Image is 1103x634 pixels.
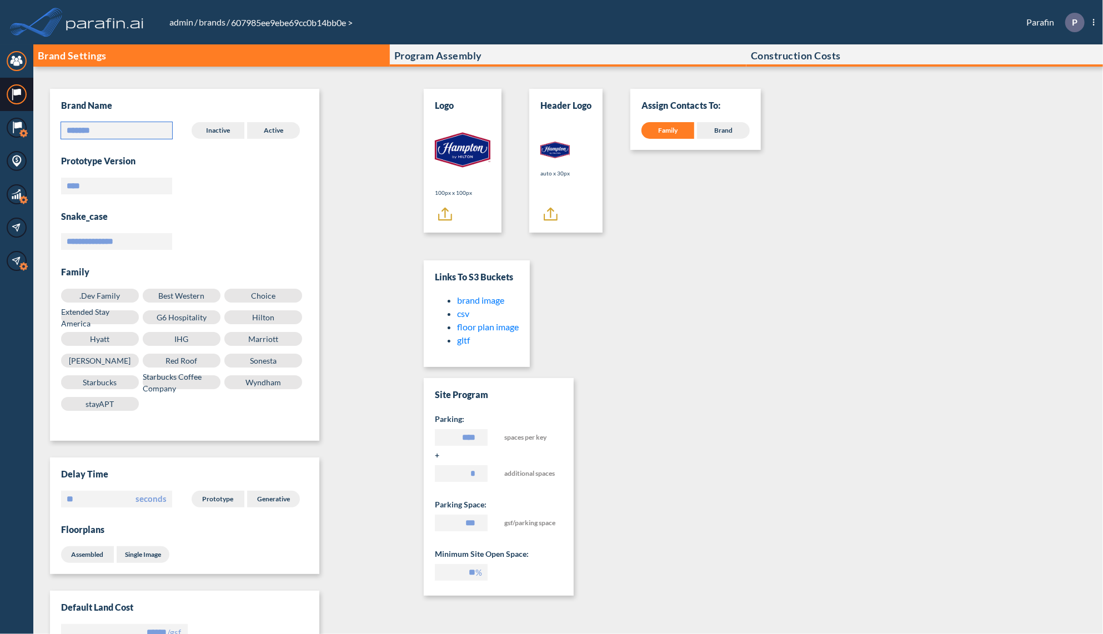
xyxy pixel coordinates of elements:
span: additional spaces [504,465,557,486]
label: Generative [247,491,300,507]
a: brands [198,17,227,27]
div: Family [641,122,694,139]
span: gsf/parking space [504,515,557,535]
label: Starbucks Coffee Company [143,375,220,389]
h5: Minimum Site Open Space: [435,549,563,560]
label: Sonesta [224,354,302,368]
h3: Brand Name [61,100,112,111]
label: Best Western [143,289,220,303]
button: Brand Settings [33,44,390,67]
p: Brand Settings [38,50,107,61]
h5: Parking: [435,414,563,425]
h3: Site Program [435,389,563,400]
label: % [475,567,482,578]
div: Parafin [1010,13,1095,32]
button: Construction Costs [746,44,1103,67]
a: gltf [457,335,470,345]
label: Single Image [117,546,169,563]
a: brand image [457,295,504,305]
a: csv [457,308,469,319]
label: Wyndham [224,375,302,389]
p: auto x 30px [540,169,570,178]
li: / [168,16,198,29]
h3: Links to S3 Buckets [435,271,519,283]
h3: Prototype Version [61,155,308,167]
p: Construction Costs [751,50,841,61]
a: admin [168,17,194,27]
p: 100px x 100px [435,189,490,197]
label: stayAPT [61,397,139,411]
label: .Dev Family [61,289,139,303]
label: Active [247,122,300,139]
a: floor plan image [457,321,519,332]
img: Logo header [540,142,570,158]
h3: Family [61,266,308,278]
label: Inactive [192,122,244,139]
span: spaces per key [504,429,557,450]
label: Extended Stay America [61,310,139,324]
p: P [1072,17,1077,27]
h3: Floorplans [61,524,308,535]
h3: snake_case [61,211,308,222]
label: Prototype [192,491,244,507]
label: Marriott [224,332,302,346]
label: Hilton [224,310,302,324]
li: / [198,16,230,29]
h3: Logo [435,100,454,111]
label: [PERSON_NAME] [61,354,139,368]
label: G6 Hospitality [143,310,220,324]
button: Program Assembly [390,44,746,67]
label: Red Roof [143,354,220,368]
h3: Default land cost [61,602,308,613]
label: Starbucks [61,375,139,389]
h5: Parking space: [435,499,563,510]
p: Program Assembly [394,50,482,61]
h5: + [435,450,563,461]
span: 607985ee9ebe69cc0b14bb0e > [230,17,354,28]
h3: Header Logo [540,100,591,111]
label: Hyatt [61,332,139,346]
img: Logo [435,122,490,178]
h3: Delay time [61,469,308,480]
p: Assign Contacts To: [641,100,750,111]
img: logo [64,11,146,33]
label: IHG [143,332,220,346]
label: Choice [224,289,302,303]
label: Assembled [61,546,114,563]
div: Brand [697,122,750,139]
